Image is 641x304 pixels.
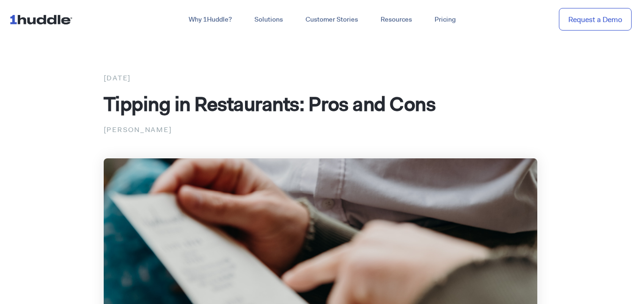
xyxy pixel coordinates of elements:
a: Resources [369,11,423,28]
a: Request a Demo [559,8,632,31]
p: [PERSON_NAME] [104,124,538,136]
a: Customer Stories [294,11,369,28]
img: ... [9,10,76,28]
a: Solutions [243,11,294,28]
div: [DATE] [104,72,538,84]
a: Pricing [423,11,467,28]
span: Tipping in Restaurants: Pros and Cons [104,91,436,117]
a: Why 1Huddle? [177,11,243,28]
